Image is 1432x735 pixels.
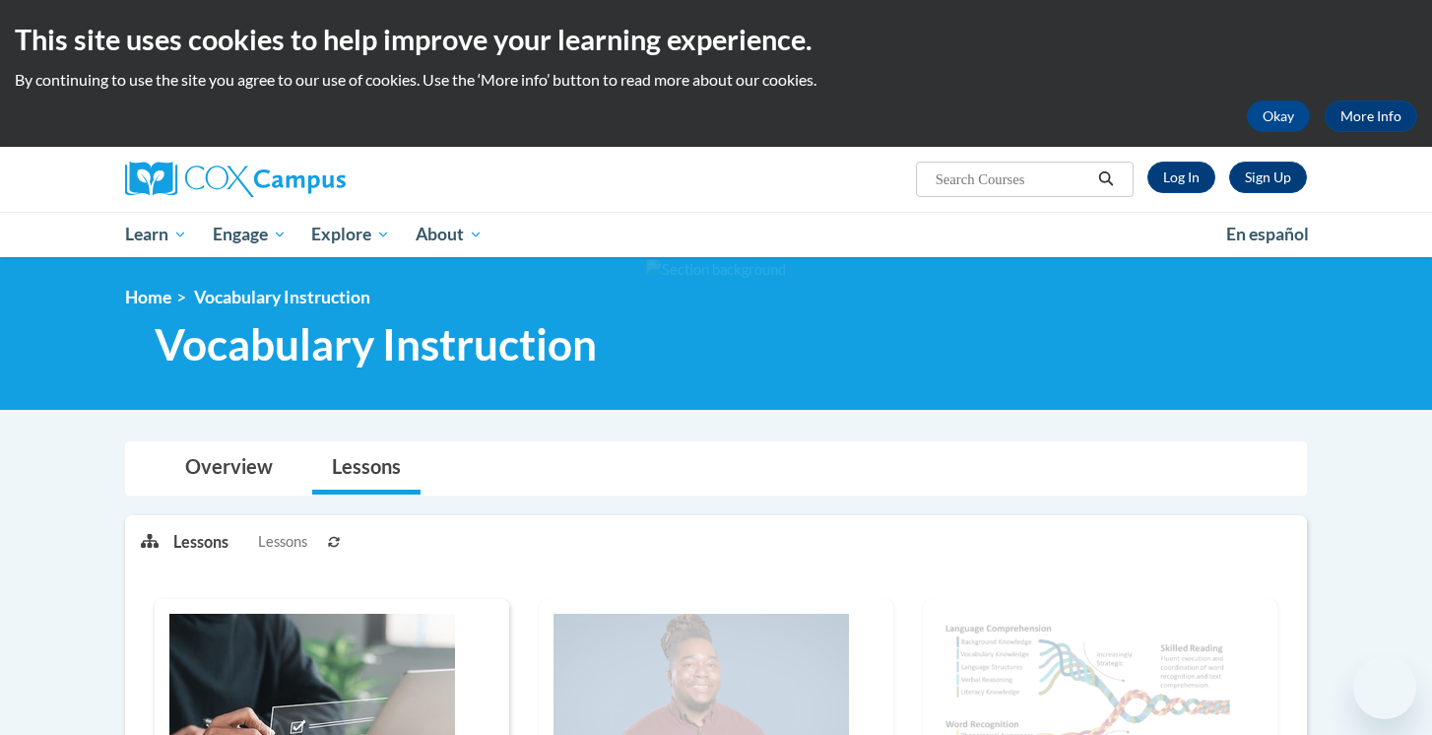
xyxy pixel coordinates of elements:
[15,20,1417,59] h2: This site uses cookies to help improve your learning experience.
[194,287,370,307] span: Vocabulary Instruction
[112,212,200,257] a: Learn
[96,212,1336,257] div: Main menu
[125,223,187,246] span: Learn
[1091,167,1121,191] button: Search
[311,223,390,246] span: Explore
[1213,214,1322,255] a: En español
[1325,100,1417,132] a: More Info
[403,212,495,257] a: About
[125,162,346,197] img: Cox Campus
[298,212,403,257] a: Explore
[416,223,483,246] span: About
[125,162,499,197] a: Cox Campus
[213,223,287,246] span: Engage
[1147,162,1215,193] a: Log In
[258,531,307,553] span: Lessons
[165,442,293,495] a: Overview
[15,69,1417,91] p: By continuing to use the site you agree to our use of cookies. Use the ‘More info’ button to read...
[155,318,597,370] span: Vocabulary Instruction
[1226,224,1309,244] span: En español
[646,259,786,281] img: Section background
[312,442,421,495] a: Lessons
[1229,162,1307,193] a: Register
[934,167,1091,191] input: Search Courses
[173,531,228,553] p: Lessons
[125,287,171,307] a: Home
[200,212,299,257] a: Engage
[1247,100,1310,132] button: Okay
[1353,656,1416,719] iframe: 启动消息传送窗口的按钮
